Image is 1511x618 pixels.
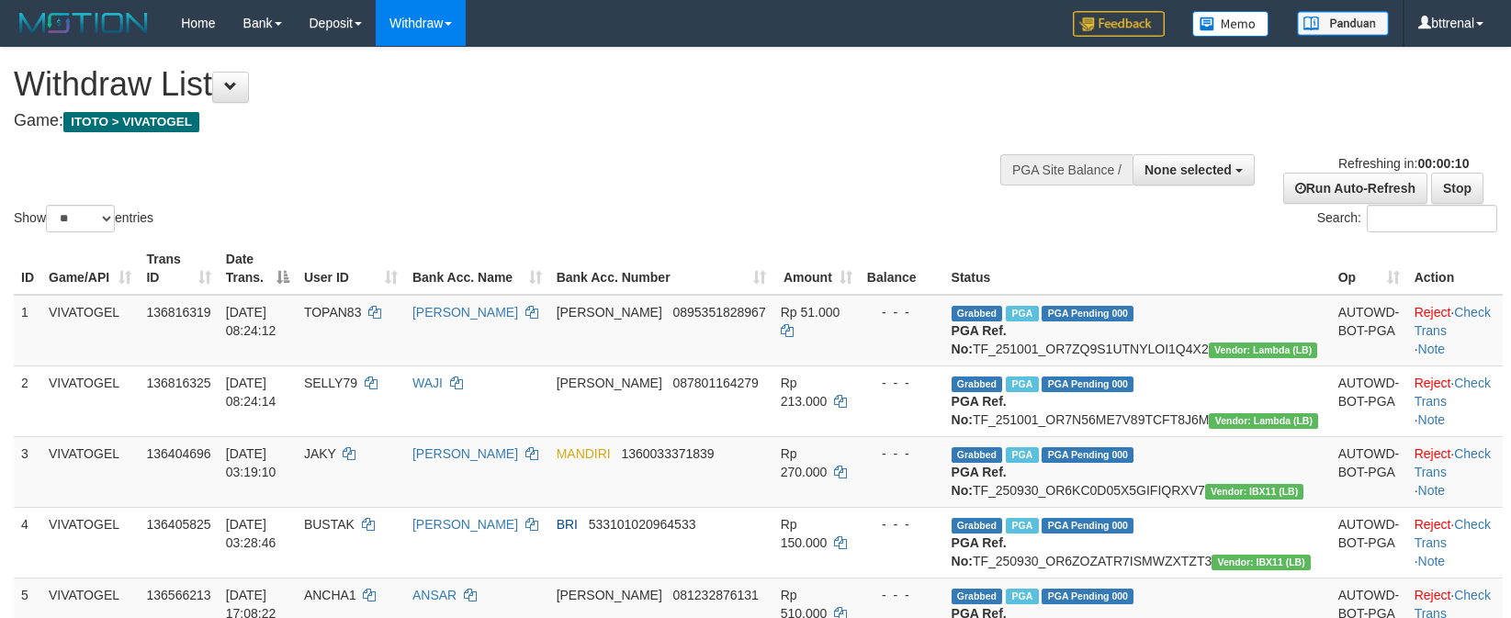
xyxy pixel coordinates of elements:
[146,588,210,602] span: 136566213
[412,517,518,532] a: [PERSON_NAME]
[14,242,41,295] th: ID
[867,515,937,534] div: - - -
[1418,483,1446,498] a: Note
[297,242,405,295] th: User ID: activate to sort column ascending
[1407,507,1503,578] td: · ·
[944,436,1331,507] td: TF_250930_OR6KC0D05X5GIFIQRXV7
[1000,154,1133,185] div: PGA Site Balance /
[1212,555,1311,570] span: Vendor URL: https://dashboard.q2checkout.com/secure
[952,376,1003,392] span: Grabbed
[867,374,937,392] div: - - -
[781,376,828,409] span: Rp 213.000
[952,465,1007,498] b: PGA Ref. No:
[41,295,139,366] td: VIVATOGEL
[1407,242,1503,295] th: Action
[621,446,714,461] span: Copy 1360033371839 to clipboard
[1042,376,1133,392] span: PGA Pending
[1006,447,1038,463] span: Marked by bttrenal
[944,365,1331,436] td: TF_251001_OR7N56ME7V89TCFT8J6M
[1006,589,1038,604] span: Marked by bttwdluis
[14,295,41,366] td: 1
[146,376,210,390] span: 136816325
[952,394,1007,427] b: PGA Ref. No:
[1338,156,1469,171] span: Refreshing in:
[944,507,1331,578] td: TF_250930_OR6ZOZATR7ISMWZXTZT3
[557,376,662,390] span: [PERSON_NAME]
[14,436,41,507] td: 3
[1317,205,1497,232] label: Search:
[1415,517,1451,532] a: Reject
[557,517,578,532] span: BRI
[867,586,937,604] div: - - -
[952,535,1007,568] b: PGA Ref. No:
[549,242,773,295] th: Bank Acc. Number: activate to sort column ascending
[672,588,758,602] span: Copy 081232876131 to clipboard
[46,205,115,232] select: Showentries
[1331,242,1407,295] th: Op: activate to sort column ascending
[1431,173,1483,204] a: Stop
[1297,11,1389,36] img: panduan.png
[1418,342,1446,356] a: Note
[557,446,611,461] span: MANDIRI
[1331,295,1407,366] td: AUTOWD-BOT-PGA
[944,295,1331,366] td: TF_251001_OR7ZQ9S1UTNYLOI1Q4X2
[672,305,765,320] span: Copy 0895351828967 to clipboard
[1418,412,1446,427] a: Note
[1133,154,1255,185] button: None selected
[304,305,362,320] span: TOPAN83
[1209,413,1318,429] span: Vendor URL: https://dashboard.q2checkout.com/secure
[1042,589,1133,604] span: PGA Pending
[773,242,860,295] th: Amount: activate to sort column ascending
[1073,11,1165,37] img: Feedback.jpg
[672,376,758,390] span: Copy 087801164279 to clipboard
[41,436,139,507] td: VIVATOGEL
[1283,173,1427,204] a: Run Auto-Refresh
[867,303,937,321] div: - - -
[1042,306,1133,321] span: PGA Pending
[952,306,1003,321] span: Grabbed
[781,305,840,320] span: Rp 51.000
[146,446,210,461] span: 136404696
[1006,376,1038,392] span: Marked by bttrenal
[412,446,518,461] a: [PERSON_NAME]
[1331,365,1407,436] td: AUTOWD-BOT-PGA
[304,517,355,532] span: BUSTAK
[226,517,276,550] span: [DATE] 03:28:46
[146,305,210,320] span: 136816319
[1192,11,1269,37] img: Button%20Memo.svg
[1417,156,1469,171] strong: 00:00:10
[1006,306,1038,321] span: Marked by bttrenal
[1367,205,1497,232] input: Search:
[781,446,828,479] span: Rp 270.000
[412,305,518,320] a: [PERSON_NAME]
[226,376,276,409] span: [DATE] 08:24:14
[1407,295,1503,366] td: · ·
[952,518,1003,534] span: Grabbed
[589,517,696,532] span: Copy 533101020964533 to clipboard
[14,365,41,436] td: 2
[219,242,297,295] th: Date Trans.: activate to sort column descending
[944,242,1331,295] th: Status
[1415,305,1491,338] a: Check Trans
[41,365,139,436] td: VIVATOGEL
[1415,588,1451,602] a: Reject
[1407,436,1503,507] td: · ·
[1006,518,1038,534] span: Marked by bttrenal
[860,242,944,295] th: Balance
[1418,554,1446,568] a: Note
[405,242,549,295] th: Bank Acc. Name: activate to sort column ascending
[304,446,336,461] span: JAKY
[952,447,1003,463] span: Grabbed
[1415,517,1491,550] a: Check Trans
[412,376,443,390] a: WAJI
[1407,365,1503,436] td: · ·
[41,242,139,295] th: Game/API: activate to sort column ascending
[1415,446,1491,479] a: Check Trans
[14,205,153,232] label: Show entries
[1415,376,1451,390] a: Reject
[412,588,457,602] a: ANSAR
[1205,484,1304,500] span: Vendor URL: https://dashboard.q2checkout.com/secure
[139,242,218,295] th: Trans ID: activate to sort column ascending
[557,305,662,320] span: [PERSON_NAME]
[41,507,139,578] td: VIVATOGEL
